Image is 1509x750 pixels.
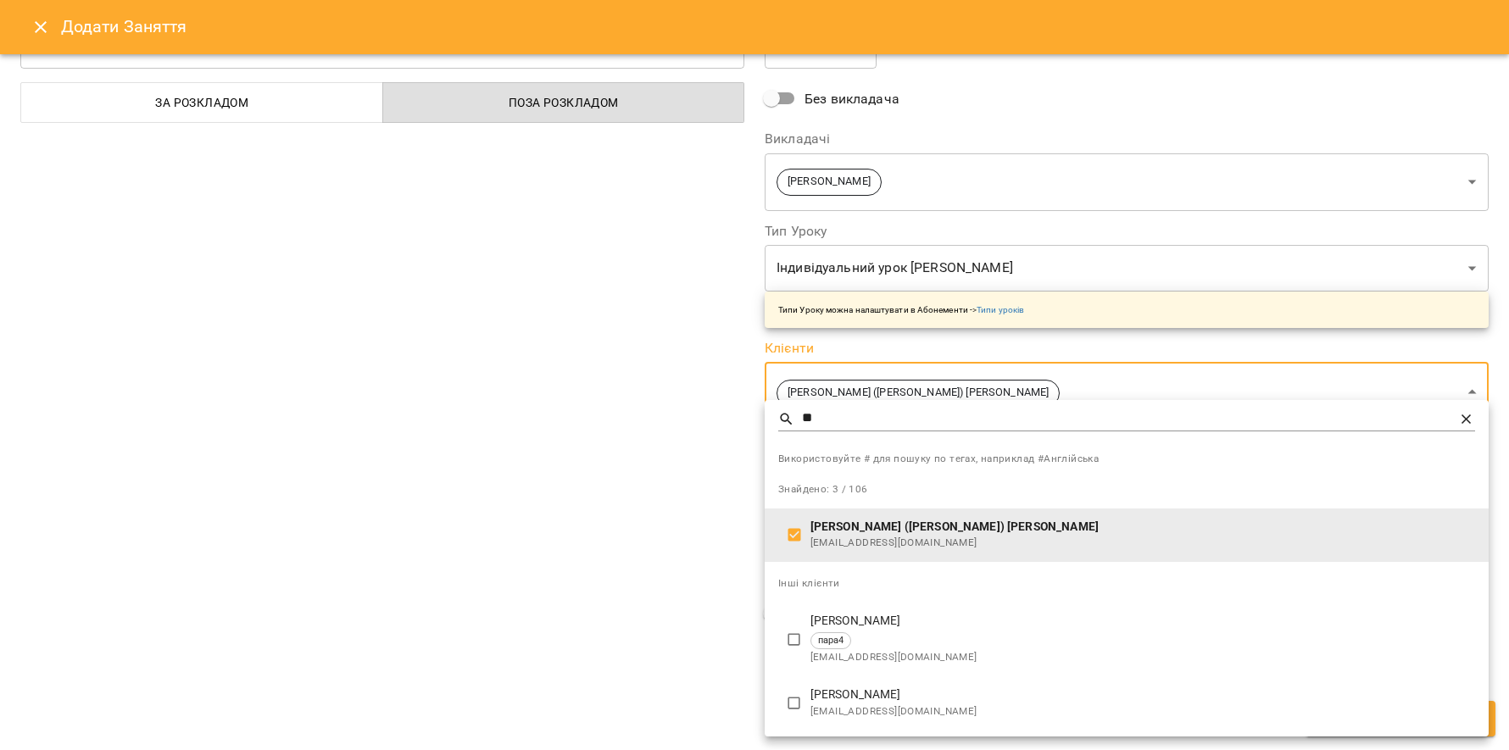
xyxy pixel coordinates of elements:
[810,703,1475,720] span: [EMAIL_ADDRESS][DOMAIN_NAME]
[811,634,851,648] span: пара4
[810,535,1475,552] span: [EMAIL_ADDRESS][DOMAIN_NAME]
[810,649,1475,666] span: [EMAIL_ADDRESS][DOMAIN_NAME]
[810,519,1475,536] p: [PERSON_NAME] ([PERSON_NAME]) [PERSON_NAME]
[778,483,868,495] span: Знайдено: 3 / 106
[810,613,1475,630] p: [PERSON_NAME]
[810,686,1475,703] p: [PERSON_NAME]
[778,577,840,589] span: Інші клієнти
[778,451,1475,468] span: Використовуйте # для пошуку по тегах, наприклад #Англійська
